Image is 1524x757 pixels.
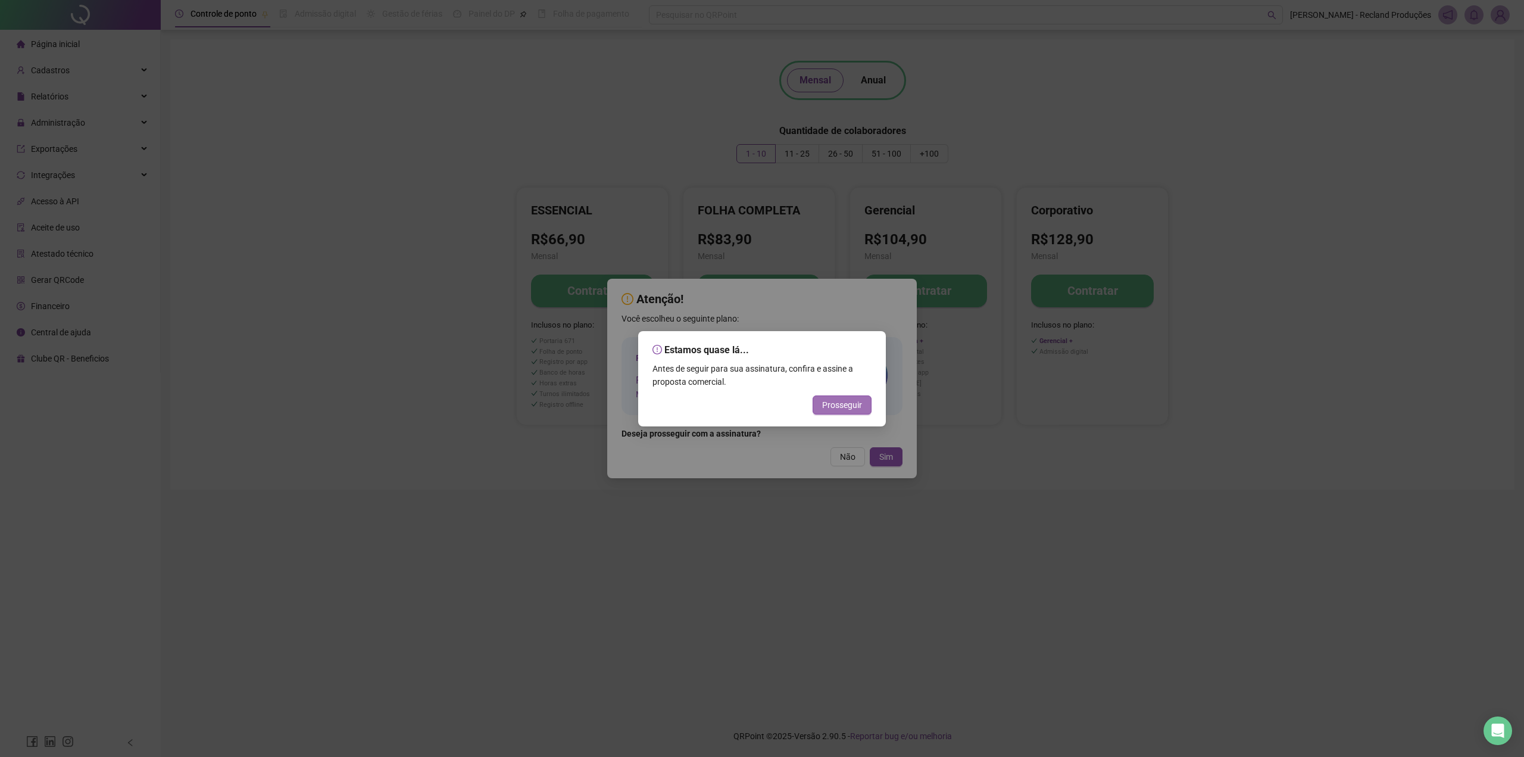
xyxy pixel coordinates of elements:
div: Antes de seguir para sua assinatura, confira e assine a proposta comercial. [652,362,872,388]
button: Prosseguir [813,395,872,415]
span: exclamation-circle [652,345,662,354]
h5: Estamos quase lá... [652,343,872,357]
span: Prosseguir [822,398,862,412]
div: Open Intercom Messenger [1484,716,1512,745]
